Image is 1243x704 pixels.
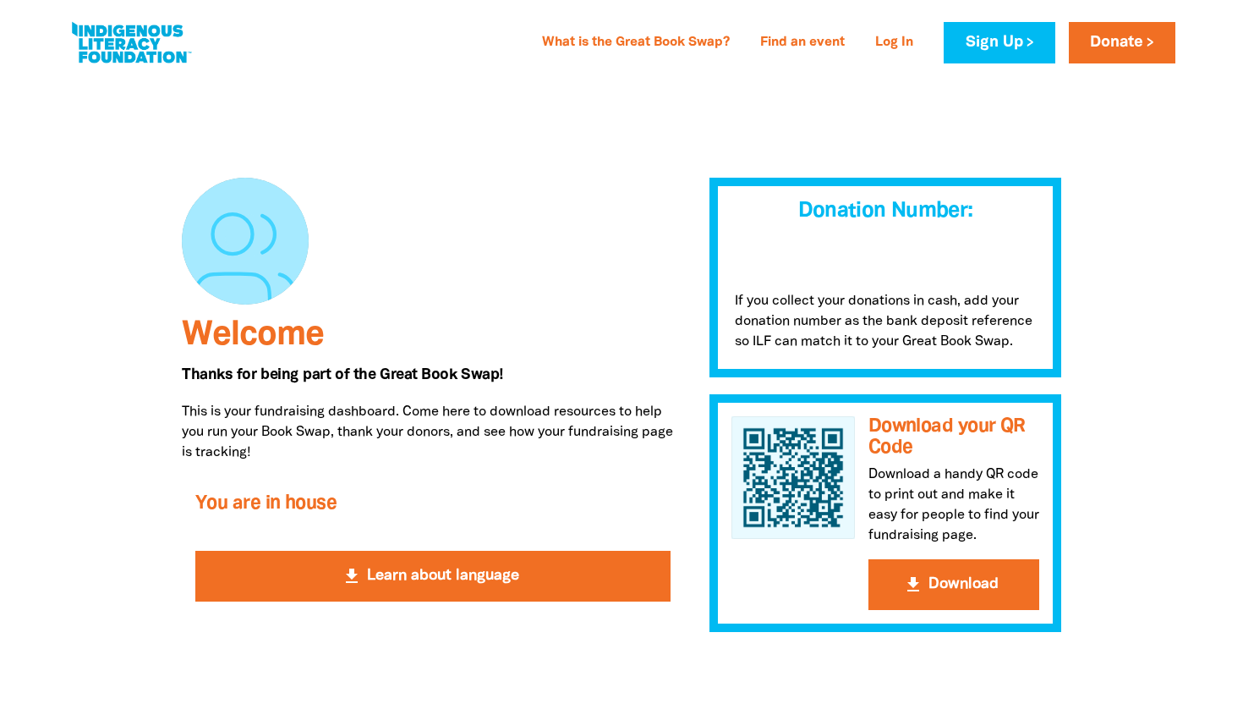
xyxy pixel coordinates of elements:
i: get_app [342,566,362,586]
button: get_app Learn about language [195,551,671,602]
a: Log In [865,30,923,57]
span: Welcome [182,320,332,351]
span: Donation Number: [798,201,973,221]
span: Thanks for being part of the Great Book Swap! [182,368,503,382]
a: Sign Up [944,22,1054,63]
p: If you collect your donations in cash, add your donation number as the bank deposit reference so ... [709,291,1061,377]
button: get_appDownload [868,559,1039,610]
a: What is the Great Book Swap? [532,30,740,57]
p: This is your fundraising dashboard. Come here to download resources to help you run your Book Swa... [182,402,684,463]
h3: Download your QR Code [868,416,1039,458]
h3: You are in house [195,493,671,514]
a: Find an event [750,30,855,57]
a: Donate [1069,22,1175,63]
i: get_app [903,575,923,595]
